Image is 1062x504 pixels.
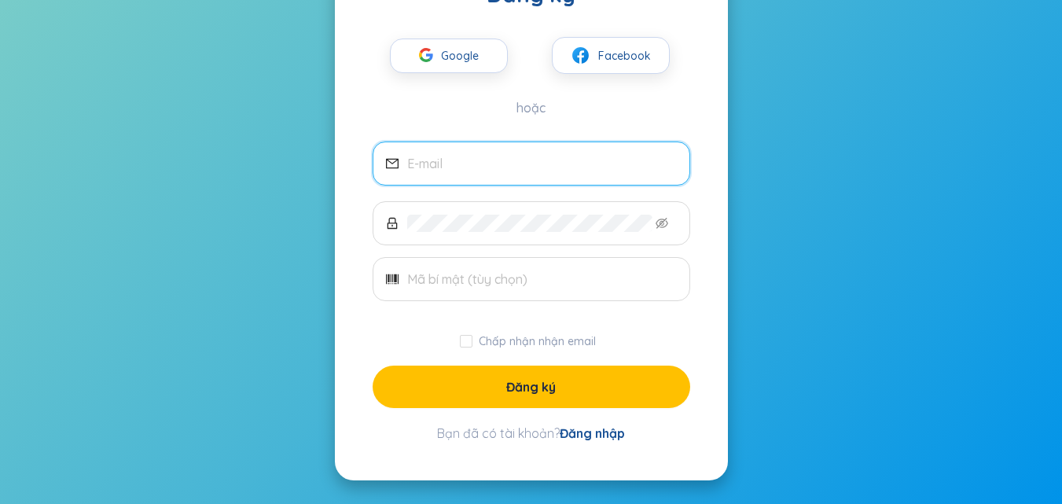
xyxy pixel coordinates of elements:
[407,155,677,172] input: E-mail
[571,46,590,65] img: facebook
[552,37,670,74] button: facebookFacebook
[560,425,625,441] a: Đăng nhập
[407,270,677,288] input: Mã bí mật (tùy chọn)
[390,39,508,73] button: Google
[386,273,399,285] span: mã vạch
[598,49,651,63] font: Facebook
[441,49,479,63] font: Google
[479,334,596,348] font: Chấp nhận nhận email
[386,157,399,170] span: thư
[516,100,546,116] font: hoặc
[386,217,399,230] span: khóa
[506,379,556,395] font: Đăng ký
[656,217,668,230] span: mắt không nhìn thấy được
[437,425,560,441] font: Bạn đã có tài khoản?
[373,366,690,408] button: Đăng ký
